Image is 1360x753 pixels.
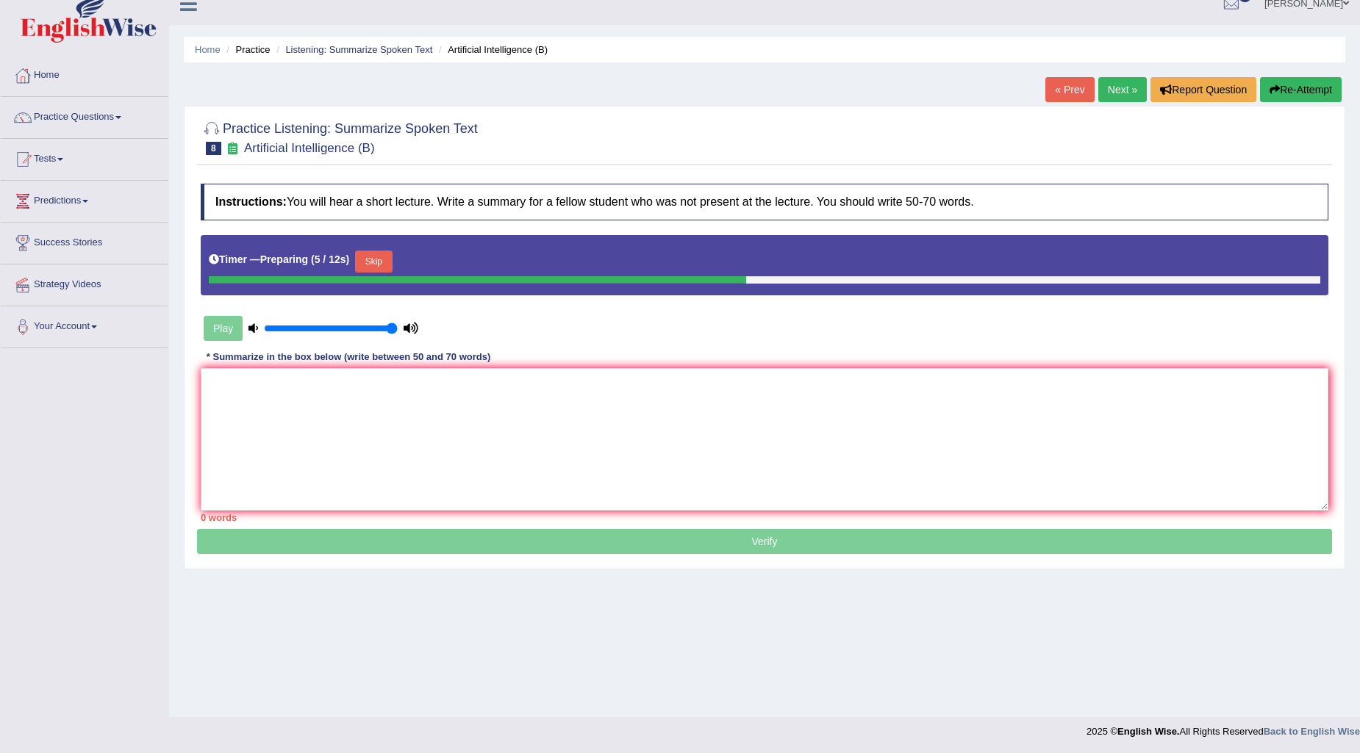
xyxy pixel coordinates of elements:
[1264,726,1360,737] a: Back to English Wise
[315,253,346,265] b: 5 / 12s
[1,55,168,92] a: Home
[201,350,496,364] div: * Summarize in the box below (write between 50 and 70 words)
[1150,77,1256,102] button: Report Question
[1,139,168,176] a: Tests
[1098,77,1147,102] a: Next »
[1,264,168,301] a: Strategy Videos
[201,184,1328,220] h4: You will hear a short lecture. Write a summary for a fellow student who was not present at the le...
[195,44,221,55] a: Home
[285,44,432,55] a: Listening: Summarize Spoken Text
[1117,726,1179,737] strong: English Wise.
[260,253,308,265] b: Preparing
[223,43,270,57] li: Practice
[1,181,168,217] a: Predictions
[201,118,478,155] h2: Practice Listening: Summarize Spoken Text
[1045,77,1094,102] a: « Prev
[1,306,168,343] a: Your Account
[1,97,168,134] a: Practice Questions
[435,43,548,57] li: Artificial Intelligence (B)
[209,254,349,265] h5: Timer —
[206,142,221,155] span: 8
[1260,77,1342,102] button: Re-Attempt
[201,511,1328,525] div: 0 words
[1087,717,1360,738] div: 2025 © All Rights Reserved
[346,253,350,265] b: )
[225,142,240,156] small: Exam occurring question
[244,141,375,155] small: Artificial Intelligence (B)
[355,251,392,273] button: Skip
[311,253,315,265] b: (
[215,195,287,208] b: Instructions:
[1,223,168,259] a: Success Stories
